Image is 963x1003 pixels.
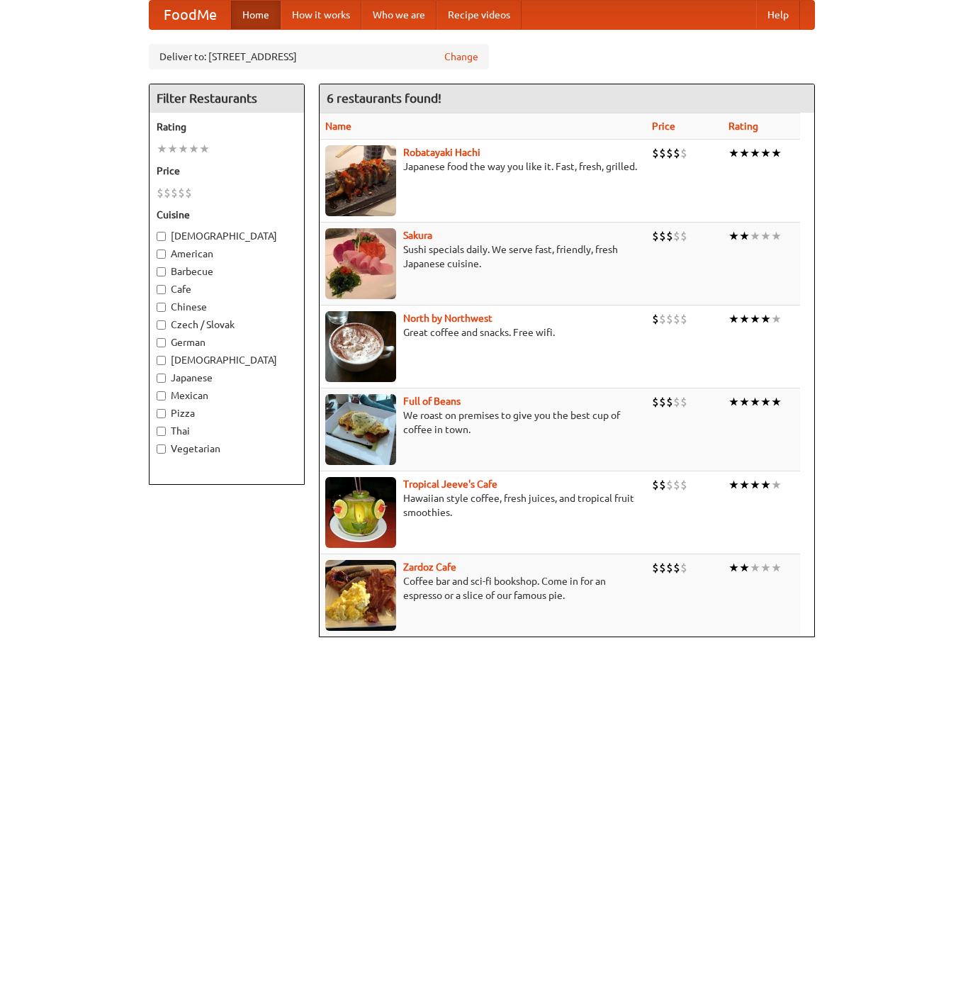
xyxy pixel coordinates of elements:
li: ★ [199,141,210,157]
li: $ [673,311,680,327]
li: ★ [178,141,188,157]
li: ★ [771,560,782,576]
li: ★ [750,560,760,576]
label: [DEMOGRAPHIC_DATA] [157,353,297,367]
input: Cafe [157,285,166,294]
a: North by Northwest [403,313,492,324]
li: $ [680,560,687,576]
li: $ [164,185,171,201]
li: ★ [167,141,178,157]
img: north.jpg [325,311,396,382]
li: ★ [750,228,760,244]
img: jeeves.jpg [325,477,396,548]
a: Recipe videos [437,1,522,29]
li: $ [659,145,666,161]
input: Thai [157,427,166,436]
label: American [157,247,297,261]
a: Robatayaki Hachi [403,147,480,158]
li: $ [666,560,673,576]
p: Hawaiian style coffee, fresh juices, and tropical fruit smoothies. [325,491,641,520]
li: $ [673,394,680,410]
a: Price [652,121,675,132]
li: ★ [728,145,739,161]
input: Vegetarian [157,444,166,454]
li: $ [666,228,673,244]
input: [DEMOGRAPHIC_DATA] [157,232,166,241]
li: $ [673,560,680,576]
li: ★ [760,145,771,161]
li: $ [659,394,666,410]
p: We roast on premises to give you the best cup of coffee in town. [325,408,641,437]
li: $ [666,145,673,161]
li: $ [659,311,666,327]
li: ★ [728,560,739,576]
li: ★ [771,477,782,493]
label: Pizza [157,406,297,420]
li: $ [652,477,659,493]
h4: Filter Restaurants [150,84,304,113]
h5: Price [157,164,297,178]
li: $ [666,311,673,327]
ng-pluralize: 6 restaurants found! [327,91,441,105]
li: $ [652,394,659,410]
p: Coffee bar and sci-fi bookshop. Come in for an espresso or a slice of our famous pie. [325,574,641,603]
label: Japanese [157,371,297,385]
a: Who we are [361,1,437,29]
a: Rating [728,121,758,132]
li: $ [666,394,673,410]
label: Cafe [157,282,297,296]
li: ★ [750,311,760,327]
li: $ [673,477,680,493]
li: ★ [760,311,771,327]
h5: Rating [157,120,297,134]
p: Japanese food the way you like it. Fast, fresh, grilled. [325,159,641,174]
li: $ [185,185,192,201]
a: Change [444,50,478,64]
label: German [157,335,297,349]
li: ★ [771,394,782,410]
label: Thai [157,424,297,438]
li: $ [659,477,666,493]
li: ★ [739,394,750,410]
input: German [157,338,166,347]
label: Barbecue [157,264,297,279]
li: ★ [739,228,750,244]
label: [DEMOGRAPHIC_DATA] [157,229,297,243]
li: $ [171,185,178,201]
li: ★ [728,477,739,493]
li: ★ [750,394,760,410]
label: Chinese [157,300,297,314]
li: $ [652,145,659,161]
img: robatayaki.jpg [325,145,396,216]
li: ★ [188,141,199,157]
input: [DEMOGRAPHIC_DATA] [157,356,166,365]
input: Czech / Slovak [157,320,166,330]
label: Mexican [157,388,297,403]
a: Tropical Jeeve's Cafe [403,478,497,490]
a: Help [756,1,800,29]
label: Czech / Slovak [157,318,297,332]
li: ★ [760,477,771,493]
li: $ [666,477,673,493]
img: zardoz.jpg [325,560,396,631]
input: Mexican [157,391,166,400]
a: Zardoz Cafe [403,561,456,573]
li: $ [652,228,659,244]
img: sakura.jpg [325,228,396,299]
a: How it works [281,1,361,29]
li: $ [680,311,687,327]
a: Full of Beans [403,396,461,407]
li: $ [659,560,666,576]
li: ★ [739,477,750,493]
li: ★ [760,394,771,410]
input: Japanese [157,374,166,383]
li: ★ [728,228,739,244]
li: ★ [739,145,750,161]
li: $ [673,145,680,161]
li: ★ [750,145,760,161]
li: ★ [739,311,750,327]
